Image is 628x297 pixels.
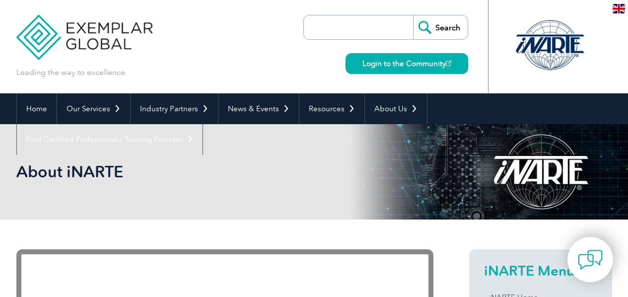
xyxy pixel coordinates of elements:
img: contact-chat.png [578,247,603,272]
a: Resources [299,93,364,124]
a: Find Certified Professional / Training Provider [17,124,203,155]
input: Search [413,15,468,39]
a: Our Services [57,93,130,124]
img: open_square.png [446,61,451,66]
img: en [613,4,625,13]
a: News & Events [218,93,299,124]
p: Leading the way to excellence [16,67,125,78]
a: Login to the Community [346,53,468,74]
a: Industry Partners [131,93,218,124]
a: Home [17,93,57,124]
h2: iNARTE Menu [484,263,597,279]
h2: About iNARTE [16,164,433,180]
a: About Us [365,93,427,124]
